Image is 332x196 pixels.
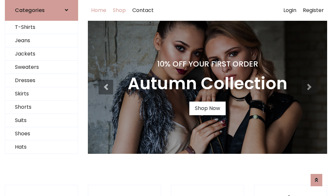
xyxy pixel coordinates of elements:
[5,21,78,34] a: T-Shirts
[5,87,78,101] a: Skirts
[15,7,45,13] h6: Categories
[5,114,78,127] a: Suits
[5,61,78,74] a: Sweaters
[5,127,78,141] a: Shoes
[5,141,78,154] a: Hats
[128,74,287,94] h3: Autumn Collection
[128,59,287,68] h4: 10% Off Your First Order
[189,102,226,115] a: Shop Now
[5,34,78,47] a: Jeans
[5,47,78,61] a: Jackets
[5,101,78,114] a: Shorts
[5,74,78,87] a: Dresses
